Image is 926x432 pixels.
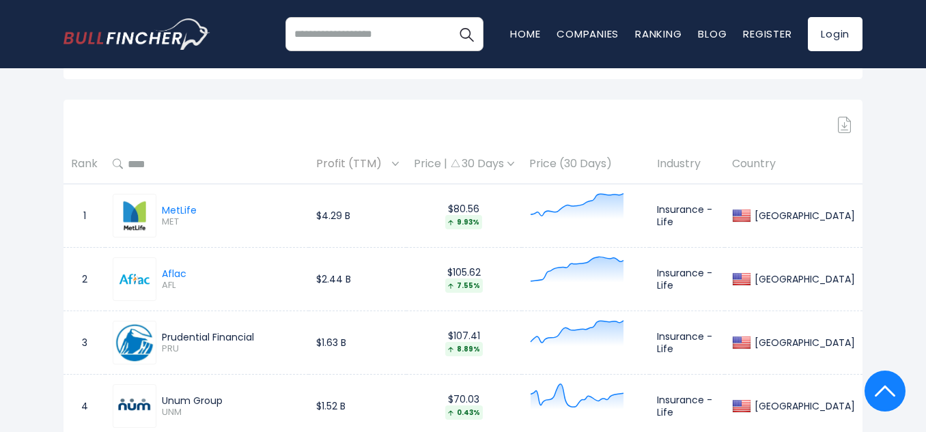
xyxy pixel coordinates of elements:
div: $80.56 [414,203,514,229]
a: Go to homepage [64,18,210,50]
th: Rank [64,144,105,184]
a: MetLife MET [113,194,197,237]
img: PRU.png [115,323,154,362]
td: Insurance - Life [649,311,725,375]
div: [GEOGRAPHIC_DATA] [751,400,855,412]
div: Prudential Financial [162,331,301,343]
span: Profit (TTM) [316,154,389,175]
th: Price (30 Days) [522,144,649,184]
a: Login [808,17,862,51]
div: Price | 30 Days [414,157,514,171]
a: Ranking [635,27,682,41]
span: UNM [162,407,301,418]
td: $1.63 B [309,311,406,375]
td: 3 [64,311,105,375]
img: UNM.png [115,386,154,426]
a: Register [743,27,791,41]
img: AFL.png [115,259,154,299]
th: Country [725,144,862,184]
a: Companies [557,27,619,41]
span: MET [162,216,197,228]
div: Unum Group [162,394,301,407]
a: Home [510,27,540,41]
td: Insurance - Life [649,248,725,311]
div: $70.03 [414,393,514,420]
span: PRU [162,343,301,355]
a: Blog [698,27,727,41]
div: [GEOGRAPHIC_DATA] [751,273,855,285]
span: AFL [162,280,186,291]
div: 9.93% [445,215,482,229]
th: Industry [649,144,725,184]
img: bullfincher logo [64,18,210,50]
td: 1 [64,184,105,248]
div: Aflac [162,268,186,280]
img: MET.png [115,196,154,235]
div: 7.55% [445,278,483,293]
td: Insurance - Life [649,184,725,248]
div: MetLife [162,204,197,216]
button: Search [449,17,483,51]
td: 2 [64,248,105,311]
td: $4.29 B [309,184,406,248]
div: $107.41 [414,330,514,356]
td: $2.44 B [309,248,406,311]
div: 8.89% [445,342,483,356]
div: 0.43% [445,405,483,420]
div: $105.62 [414,266,514,293]
div: [GEOGRAPHIC_DATA] [751,210,855,222]
div: [GEOGRAPHIC_DATA] [751,336,855,349]
a: Aflac AFL [113,257,186,301]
